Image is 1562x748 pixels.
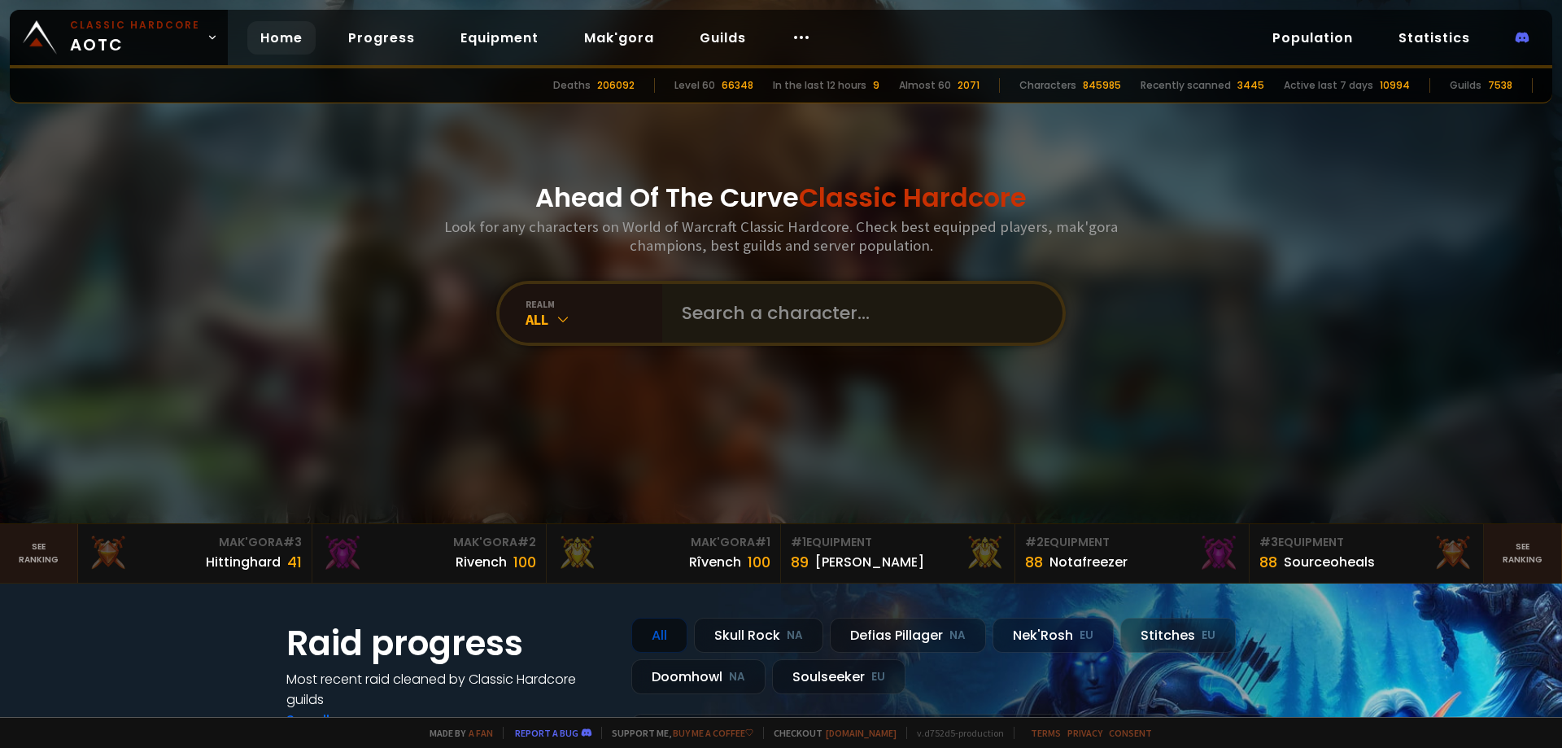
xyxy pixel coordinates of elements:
small: NA [787,628,803,644]
div: 3445 [1237,78,1264,93]
div: Hittinghard [206,552,281,572]
span: # 1 [791,534,806,550]
a: See all progress [286,711,392,729]
h1: Raid progress [286,618,612,669]
div: Level 60 [674,78,715,93]
div: 41 [287,551,302,573]
div: Equipment [1025,534,1239,551]
span: Classic Hardcore [799,179,1027,216]
a: Home [247,21,316,55]
input: Search a character... [672,284,1043,343]
span: Support me, [601,727,753,739]
a: Terms [1031,727,1061,739]
div: Skull Rock [694,618,823,653]
div: Almost 60 [899,78,951,93]
a: #2Equipment88Notafreezer [1015,524,1250,583]
a: Statistics [1385,21,1483,55]
div: 7538 [1488,78,1512,93]
div: Stitches [1120,618,1236,653]
div: Nek'Rosh [993,618,1114,653]
div: 88 [1259,551,1277,573]
a: Privacy [1067,727,1102,739]
div: Sourceoheals [1284,552,1375,572]
div: 845985 [1083,78,1121,93]
a: Mak'Gora#1Rîvench100 [547,524,781,583]
a: Seeranking [1484,524,1562,583]
small: EU [1080,628,1093,644]
a: Buy me a coffee [673,727,753,739]
a: Mak'Gora#2Rivench100 [312,524,547,583]
a: Consent [1109,727,1152,739]
div: All [526,310,662,329]
a: Guilds [687,21,759,55]
div: Equipment [1259,534,1473,551]
small: EU [1202,628,1215,644]
div: 66348 [722,78,753,93]
div: Guilds [1450,78,1481,93]
span: v. d752d5 - production [906,727,1004,739]
small: EU [871,669,885,685]
div: Rivench [456,552,507,572]
a: Equipment [447,21,552,55]
div: Recently scanned [1141,78,1231,93]
span: # 1 [755,534,770,550]
div: Notafreezer [1049,552,1128,572]
span: Made by [420,727,493,739]
div: Rîvench [689,552,741,572]
small: Classic Hardcore [70,18,200,33]
a: Classic HardcoreAOTC [10,10,228,65]
div: All [631,618,687,653]
small: NA [729,669,745,685]
a: #3Equipment88Sourceoheals [1250,524,1484,583]
div: 206092 [597,78,635,93]
span: # 2 [517,534,536,550]
div: Equipment [791,534,1005,551]
span: # 2 [1025,534,1044,550]
div: In the last 12 hours [773,78,866,93]
div: Mak'Gora [556,534,770,551]
a: a fan [469,727,493,739]
a: Progress [335,21,428,55]
div: Deaths [553,78,591,93]
div: [PERSON_NAME] [815,552,924,572]
div: Active last 7 days [1284,78,1373,93]
div: 2071 [958,78,980,93]
div: 100 [513,551,536,573]
a: Population [1259,21,1366,55]
span: AOTC [70,18,200,57]
h3: Look for any characters on World of Warcraft Classic Hardcore. Check best equipped players, mak'g... [438,217,1124,255]
small: NA [949,628,966,644]
a: #1Equipment89[PERSON_NAME] [781,524,1015,583]
div: Doomhowl [631,659,766,694]
div: Characters [1019,78,1076,93]
h1: Ahead Of The Curve [535,178,1027,217]
span: # 3 [283,534,302,550]
a: Mak'gora [571,21,667,55]
div: 10994 [1380,78,1410,93]
h4: Most recent raid cleaned by Classic Hardcore guilds [286,669,612,710]
div: Defias Pillager [830,618,986,653]
a: [DOMAIN_NAME] [826,727,897,739]
div: 89 [791,551,809,573]
div: Mak'Gora [322,534,536,551]
span: # 3 [1259,534,1278,550]
span: Checkout [763,727,897,739]
a: Mak'Gora#3Hittinghard41 [78,524,312,583]
div: 9 [873,78,879,93]
div: 88 [1025,551,1043,573]
div: Soulseeker [772,659,905,694]
div: 100 [748,551,770,573]
div: Mak'Gora [88,534,302,551]
div: realm [526,298,662,310]
a: Report a bug [515,727,578,739]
